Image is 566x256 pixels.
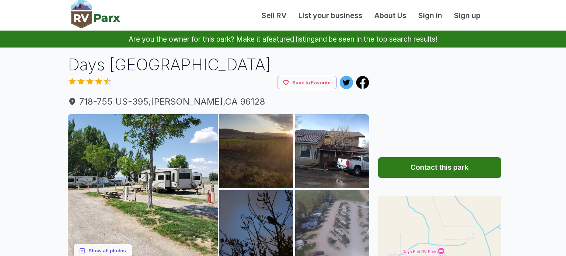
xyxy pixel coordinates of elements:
p: Are you the owner for this park? Make it a and be seen in the top search results! [9,31,557,48]
iframe: Advertisement [378,53,501,145]
h1: Days [GEOGRAPHIC_DATA] [68,53,369,76]
a: featured listing [266,35,315,43]
a: Sell RV [256,10,293,21]
a: 718-755 US-395,[PERSON_NAME],CA 96128 [68,95,369,108]
a: About Us [368,10,412,21]
span: 718-755 US-395 , [PERSON_NAME] , CA 96128 [68,95,369,108]
img: AAcXr8pA4EpSB-DFxpmd_DLYu9CDO1Tv5WNtx7snCla6bPfrW7OYVNREl9KAR8cuWF4cmVIE8H_VsjGHOmybmpgzoZMfp_CUr... [219,114,293,188]
button: Contact this park [378,157,501,178]
a: Sign in [412,10,448,21]
a: List your business [293,10,368,21]
a: Sign up [448,10,486,21]
img: AAcXr8pYW15JzLS9-sKuJ7JDzuBJEnTNpVwjLVqoSt36t9ZzQbNxNqZHXAtvRSl-pgUK_6E8cHmjZBVSZUsNXmtbn_16Sr8GD... [295,114,369,188]
button: Save to Favorite [277,76,337,90]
